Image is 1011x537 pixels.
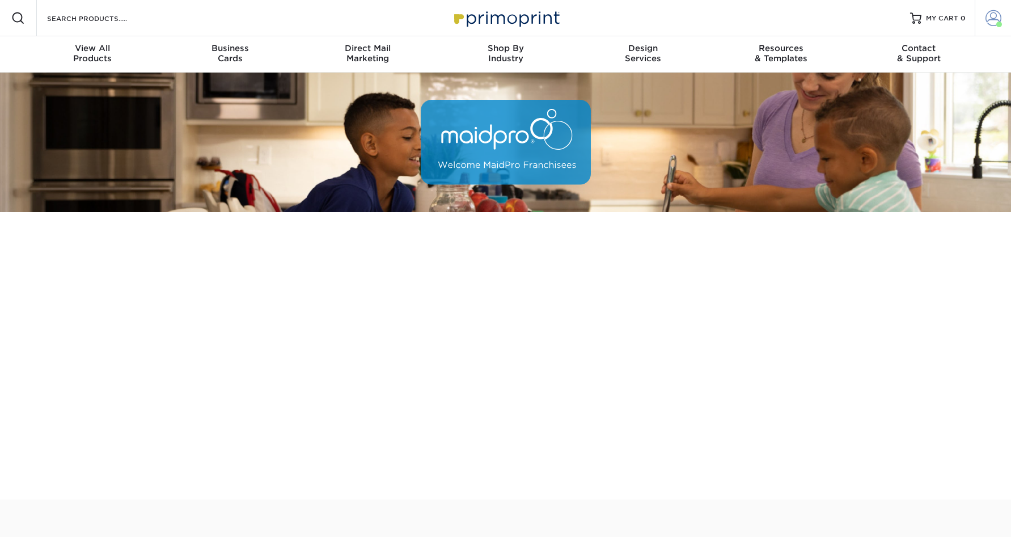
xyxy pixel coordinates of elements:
[299,43,437,64] div: Marketing
[449,6,562,30] img: Primoprint
[161,43,299,53] span: Business
[926,14,958,23] span: MY CART
[437,36,574,73] a: Shop ByIndustry
[437,43,574,64] div: Industry
[161,36,299,73] a: BusinessCards
[437,43,574,53] span: Shop By
[961,14,966,22] span: 0
[850,43,988,53] span: Contact
[712,43,850,64] div: & Templates
[712,43,850,53] span: Resources
[299,43,437,53] span: Direct Mail
[299,36,437,73] a: Direct MailMarketing
[712,36,850,73] a: Resources& Templates
[24,43,162,64] div: Products
[850,43,988,64] div: & Support
[574,43,712,53] span: Design
[161,43,299,64] div: Cards
[850,36,988,73] a: Contact& Support
[574,43,712,64] div: Services
[24,43,162,53] span: View All
[24,36,162,73] a: View AllProducts
[421,100,591,185] img: MaidPro
[574,36,712,73] a: DesignServices
[46,11,156,25] input: SEARCH PRODUCTS.....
